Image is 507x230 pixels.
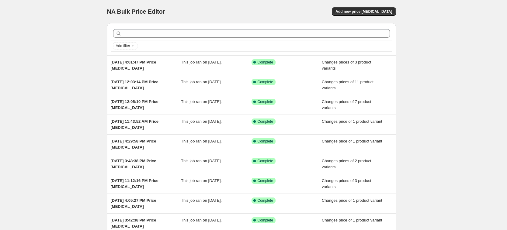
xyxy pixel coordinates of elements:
[258,80,273,84] span: Complete
[258,139,273,144] span: Complete
[258,60,273,65] span: Complete
[258,218,273,223] span: Complete
[181,99,222,104] span: This job ran on [DATE].
[258,198,273,203] span: Complete
[181,159,222,163] span: This job ran on [DATE].
[181,218,222,222] span: This job ran on [DATE].
[181,198,222,203] span: This job ran on [DATE].
[322,198,382,203] span: Changes price of 1 product variant
[181,139,222,143] span: This job ran on [DATE].
[113,42,137,50] button: Add filter
[332,7,396,16] button: Add new price [MEDICAL_DATA]
[107,8,165,15] span: NA Bulk Price Editor
[258,119,273,124] span: Complete
[322,60,371,70] span: Changes prices of 3 product variants
[111,99,158,110] span: [DATE] 12:05:10 PM Price [MEDICAL_DATA]
[111,80,158,90] span: [DATE] 12:03:14 PM Price [MEDICAL_DATA]
[335,9,392,14] span: Add new price [MEDICAL_DATA]
[181,60,222,64] span: This job ran on [DATE].
[258,159,273,163] span: Complete
[181,119,222,124] span: This job ran on [DATE].
[111,178,158,189] span: [DATE] 11:12:16 PM Price [MEDICAL_DATA]
[322,178,371,189] span: Changes prices of 3 product variants
[322,159,371,169] span: Changes prices of 2 product variants
[111,60,156,70] span: [DATE] 4:01:47 PM Price [MEDICAL_DATA]
[258,178,273,183] span: Complete
[258,99,273,104] span: Complete
[116,43,130,48] span: Add filter
[322,139,382,143] span: Changes price of 1 product variant
[111,119,159,130] span: [DATE] 11:43:52 AM Price [MEDICAL_DATA]
[322,119,382,124] span: Changes price of 1 product variant
[322,99,371,110] span: Changes prices of 7 product variants
[322,80,373,90] span: Changes prices of 11 product variants
[111,139,156,149] span: [DATE] 4:29:58 PM Price [MEDICAL_DATA]
[322,218,382,222] span: Changes price of 1 product variant
[181,178,222,183] span: This job ran on [DATE].
[111,159,156,169] span: [DATE] 3:48:38 PM Price [MEDICAL_DATA]
[111,198,156,209] span: [DATE] 4:05:27 PM Price [MEDICAL_DATA]
[181,80,222,84] span: This job ran on [DATE].
[111,218,156,228] span: [DATE] 3:42:38 PM Price [MEDICAL_DATA]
